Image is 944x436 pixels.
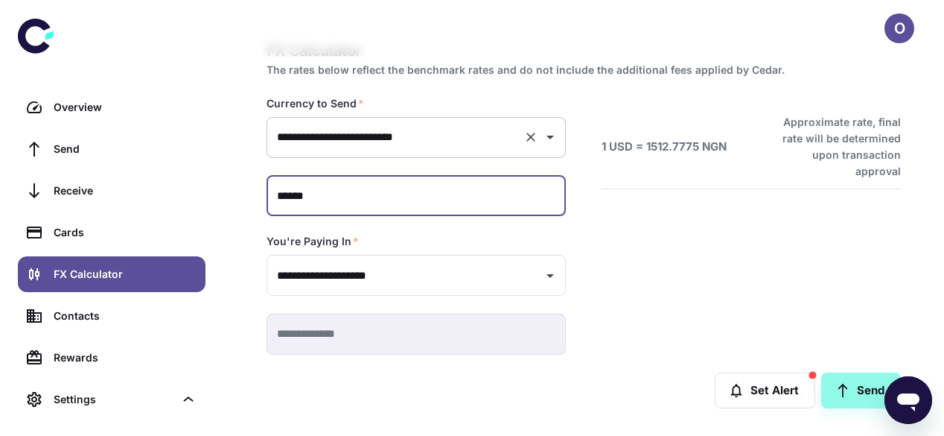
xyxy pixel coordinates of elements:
label: Currency to Send [267,96,364,111]
a: Contacts [18,298,205,334]
div: Cards [54,224,197,241]
a: Send [821,373,901,408]
a: Overview [18,89,205,125]
div: Receive [54,183,197,199]
div: Rewards [54,350,197,366]
button: O [884,13,914,43]
iframe: Button to launch messaging window [884,376,932,424]
button: Open [540,265,561,286]
div: Send [54,141,197,157]
label: You're Paying In [267,234,359,249]
h6: Approximate rate, final rate will be determined upon transaction approval [766,114,901,180]
h6: 1 USD = 1512.7775 NGN [602,139,727,156]
button: Clear [520,127,541,148]
a: Send [18,131,205,167]
div: Settings [18,382,205,417]
div: Overview [54,99,197,116]
a: FX Calculator [18,256,205,292]
a: Rewards [18,340,205,376]
a: Receive [18,173,205,209]
button: Set Alert [715,373,815,408]
button: Open [540,127,561,148]
div: Contacts [54,308,197,324]
div: FX Calculator [54,266,197,282]
a: Cards [18,215,205,250]
div: Settings [54,391,174,408]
